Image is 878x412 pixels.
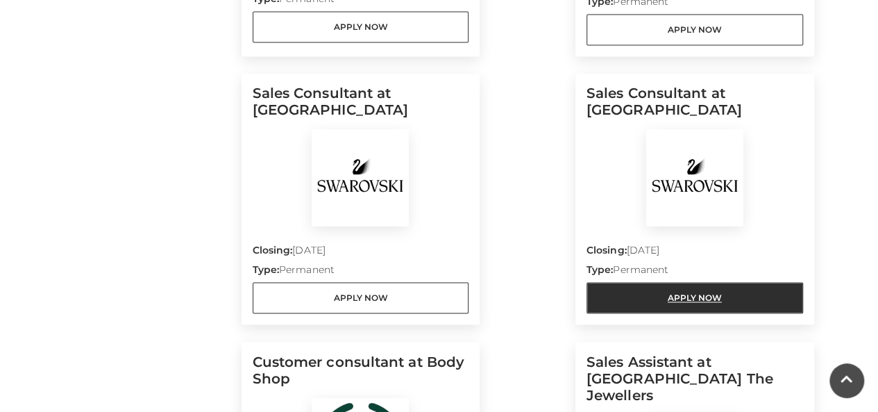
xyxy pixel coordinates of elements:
[253,243,469,263] p: [DATE]
[586,263,613,276] strong: Type:
[646,129,743,226] img: Swarovski
[586,263,803,282] p: Permanent
[586,14,803,45] a: Apply Now
[253,282,469,313] a: Apply Now
[253,353,469,397] h5: Customer consultant at Body Shop
[253,263,469,282] p: Permanent
[312,129,409,226] img: Swarovski
[253,244,293,256] strong: Closing:
[586,243,803,263] p: [DATE]
[586,282,803,313] a: Apply Now
[253,11,469,42] a: Apply Now
[253,263,279,276] strong: Type:
[586,244,627,256] strong: Closing:
[586,85,803,129] h5: Sales Consultant at [GEOGRAPHIC_DATA]
[253,85,469,129] h5: Sales Consultant at [GEOGRAPHIC_DATA]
